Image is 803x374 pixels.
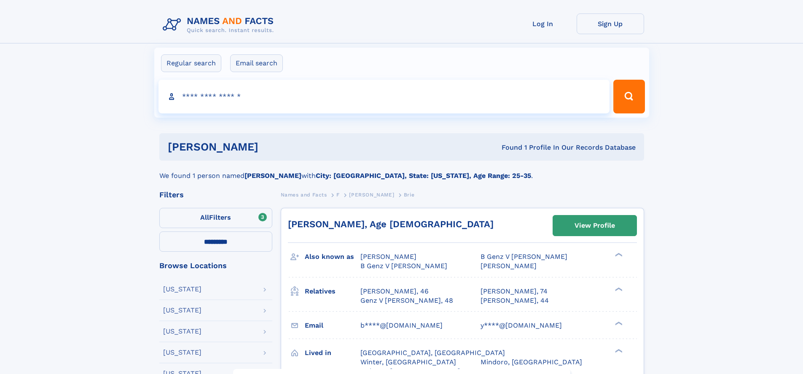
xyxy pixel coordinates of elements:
a: View Profile [553,215,636,236]
a: [PERSON_NAME], Age [DEMOGRAPHIC_DATA] [288,219,494,229]
div: [US_STATE] [163,328,201,335]
div: [US_STATE] [163,307,201,314]
span: Brie [404,192,414,198]
a: Genz V [PERSON_NAME], 48 [360,296,453,305]
b: [PERSON_NAME] [244,172,301,180]
h3: Relatives [305,284,360,299]
b: City: [GEOGRAPHIC_DATA], State: [US_STATE], Age Range: 25-35 [316,172,531,180]
span: All [200,213,209,221]
a: F [336,189,340,200]
a: [PERSON_NAME], 46 [360,287,429,296]
div: Filters [159,191,272,199]
span: B Genz V [PERSON_NAME] [481,253,567,261]
span: [PERSON_NAME] [360,253,416,261]
div: View Profile [575,216,615,235]
div: Browse Locations [159,262,272,269]
h3: Email [305,318,360,333]
span: [PERSON_NAME] [349,192,394,198]
a: [PERSON_NAME] [349,189,394,200]
label: Regular search [161,54,221,72]
span: B Genz V [PERSON_NAME] [360,262,447,270]
span: Mindoro, [GEOGRAPHIC_DATA] [481,358,582,366]
span: [GEOGRAPHIC_DATA], [GEOGRAPHIC_DATA] [360,349,505,357]
label: Email search [230,54,283,72]
label: Filters [159,208,272,228]
a: [PERSON_NAME], 44 [481,296,549,305]
a: Sign Up [577,13,644,34]
a: Log In [509,13,577,34]
div: ❯ [613,252,623,258]
div: [US_STATE] [163,286,201,293]
input: search input [158,80,610,113]
div: [US_STATE] [163,349,201,356]
a: Names and Facts [281,189,327,200]
span: F [336,192,340,198]
h3: Lived in [305,346,360,360]
div: Found 1 Profile In Our Records Database [380,143,636,152]
div: ❯ [613,286,623,292]
div: ❯ [613,320,623,326]
span: [PERSON_NAME] [481,262,537,270]
img: Logo Names and Facts [159,13,281,36]
div: ❯ [613,348,623,353]
span: Winter, [GEOGRAPHIC_DATA] [360,358,456,366]
h1: [PERSON_NAME] [168,142,380,152]
button: Search Button [613,80,645,113]
div: We found 1 person named with . [159,161,644,181]
a: [PERSON_NAME], 74 [481,287,548,296]
h3: Also known as [305,250,360,264]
